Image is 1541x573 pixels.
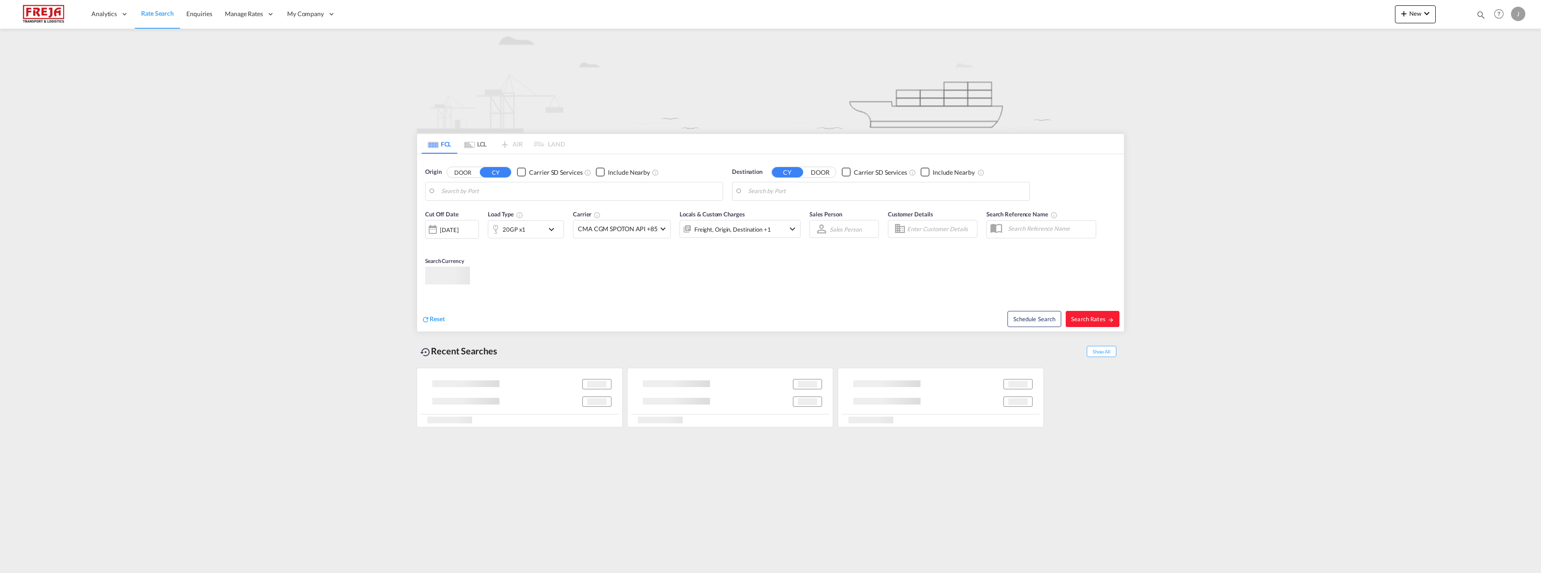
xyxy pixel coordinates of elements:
[608,168,650,177] div: Include Nearby
[417,154,1124,332] div: Origin DOOR CY Checkbox No InkUnchecked: Search for CY (Container Yard) services for all selected...
[420,347,431,358] md-icon: icon-backup-restore
[1087,346,1116,357] span: Show All
[1511,7,1525,21] div: J
[1003,222,1096,235] input: Search Reference Name
[1108,317,1114,323] md-icon: icon-arrow-right
[805,167,836,177] button: DOOR
[909,169,916,176] md-icon: Unchecked: Search for CY (Container Yard) services for all selected carriers.Checked : Search for...
[417,341,501,361] div: Recent Searches
[425,238,432,250] md-datepicker: Select
[186,10,212,17] span: Enquiries
[1066,311,1119,327] button: Search Ratesicon-arrow-right
[977,169,985,176] md-icon: Unchecked: Ignores neighbouring ports when fetching rates.Checked : Includes neighbouring ports w...
[907,222,974,236] input: Enter Customer Details
[425,211,459,218] span: Cut Off Date
[842,168,907,177] md-checkbox: Checkbox No Ink
[1491,6,1511,22] div: Help
[141,9,174,17] span: Rate Search
[594,211,601,219] md-icon: The selected Trucker/Carrierwill be displayed in the rate results If the rates are from another f...
[1071,315,1114,323] span: Search Rates
[422,315,445,324] div: icon-refreshReset
[417,29,1124,133] img: new-FCL.png
[596,168,650,177] md-checkbox: Checkbox No Ink
[584,169,591,176] md-icon: Unchecked: Search for CY (Container Yard) services for all selected carriers.Checked : Search for...
[546,224,561,235] md-icon: icon-chevron-down
[1476,10,1486,23] div: icon-magnify
[517,168,582,177] md-checkbox: Checkbox No Ink
[425,220,479,239] div: [DATE]
[529,168,582,177] div: Carrier SD Services
[748,185,1025,198] input: Search by Port
[91,9,117,18] span: Analytics
[921,168,975,177] md-checkbox: Checkbox No Ink
[516,211,523,219] md-icon: icon-information-outline
[1399,10,1432,17] span: New
[787,224,798,234] md-icon: icon-chevron-down
[680,211,745,218] span: Locals & Custom Charges
[829,223,863,236] md-select: Sales Person
[430,315,445,323] span: Reset
[457,134,493,154] md-tab-item: LCL
[1476,10,1486,20] md-icon: icon-magnify
[772,167,803,177] button: CY
[503,223,525,236] div: 20GP x1
[888,211,933,218] span: Customer Details
[986,211,1058,218] span: Search Reference Name
[652,169,659,176] md-icon: Unchecked: Ignores neighbouring ports when fetching rates.Checked : Includes neighbouring ports w...
[809,211,842,218] span: Sales Person
[732,168,762,177] span: Destination
[441,185,718,198] input: Search by Port
[680,220,801,238] div: Freight Origin Destination Factory Stuffingicon-chevron-down
[1399,8,1409,19] md-icon: icon-plus 400-fg
[422,134,457,154] md-tab-item: FCL
[1050,211,1058,219] md-icon: Your search will be saved by the below given name
[480,167,511,177] button: CY
[422,315,430,323] md-icon: icon-refresh
[854,168,907,177] div: Carrier SD Services
[425,258,464,264] span: Search Currency
[447,167,478,177] button: DOOR
[422,134,565,154] md-pagination-wrapper: Use the left and right arrow keys to navigate between tabs
[488,211,523,218] span: Load Type
[933,168,975,177] div: Include Nearby
[573,211,601,218] span: Carrier
[694,223,771,236] div: Freight Origin Destination Factory Stuffing
[1395,5,1436,23] button: icon-plus 400-fgNewicon-chevron-down
[578,224,658,233] span: CMA CGM SPOTON API +85
[488,220,564,238] div: 20GP x1icon-chevron-down
[425,168,441,177] span: Origin
[1007,311,1061,327] button: Note: By default Schedule search will only considerorigin ports, destination ports and cut off da...
[225,9,263,18] span: Manage Rates
[287,9,324,18] span: My Company
[1421,8,1432,19] md-icon: icon-chevron-down
[1491,6,1507,22] span: Help
[440,226,458,234] div: [DATE]
[13,4,74,24] img: 586607c025bf11f083711d99603023e7.png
